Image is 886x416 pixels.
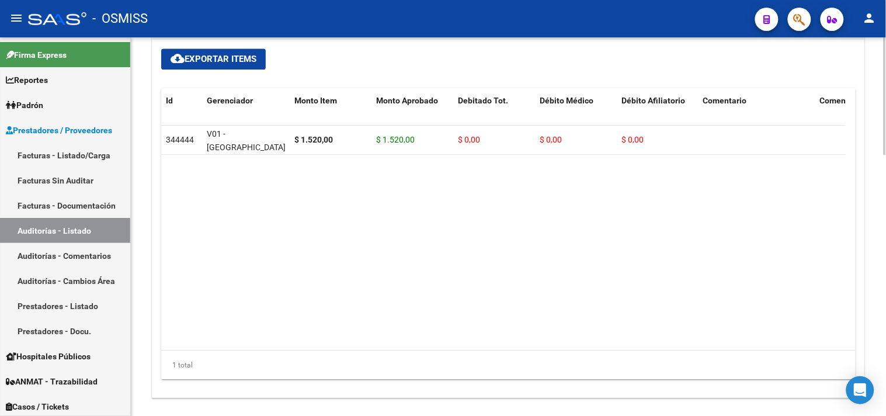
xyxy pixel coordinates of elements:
datatable-header-cell: Monto Item [290,88,371,140]
span: Hospitales Públicos [6,350,91,363]
mat-icon: person [863,11,877,25]
span: $ 0,00 [621,135,644,144]
span: Prestadores / Proveedores [6,124,112,137]
span: ANMAT - Trazabilidad [6,375,98,388]
span: Exportar Items [171,54,256,64]
mat-icon: cloud_download [171,51,185,65]
span: $ 0,00 [458,135,480,144]
datatable-header-cell: Id [161,88,202,140]
button: Exportar Items [161,48,266,70]
span: Casos / Tickets [6,400,69,413]
datatable-header-cell: Comentario [699,88,815,140]
span: Monto Aprobado [376,96,438,105]
div: 1 total [161,351,856,380]
span: Id [166,96,173,105]
span: - OSMISS [92,6,148,32]
span: $ 1.520,00 [376,135,415,144]
span: Comentario [703,96,747,105]
datatable-header-cell: Débito Médico [535,88,617,140]
span: Monto Item [294,96,337,105]
span: Débito Médico [540,96,593,105]
span: Débito Afiliatorio [621,96,685,105]
span: Padrón [6,99,43,112]
span: Debitado Tot. [458,96,508,105]
datatable-header-cell: Monto Aprobado [371,88,453,140]
span: Gerenciador [207,96,253,105]
span: Firma Express [6,48,67,61]
datatable-header-cell: Debitado Tot. [453,88,535,140]
span: Reportes [6,74,48,86]
mat-icon: menu [9,11,23,25]
datatable-header-cell: Gerenciador [202,88,290,140]
div: Open Intercom Messenger [846,376,874,404]
span: V01 - [GEOGRAPHIC_DATA] [207,129,286,152]
span: $ 0,00 [540,135,562,144]
span: 344444 [166,135,194,144]
datatable-header-cell: Débito Afiliatorio [617,88,699,140]
strong: $ 1.520,00 [294,135,333,144]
